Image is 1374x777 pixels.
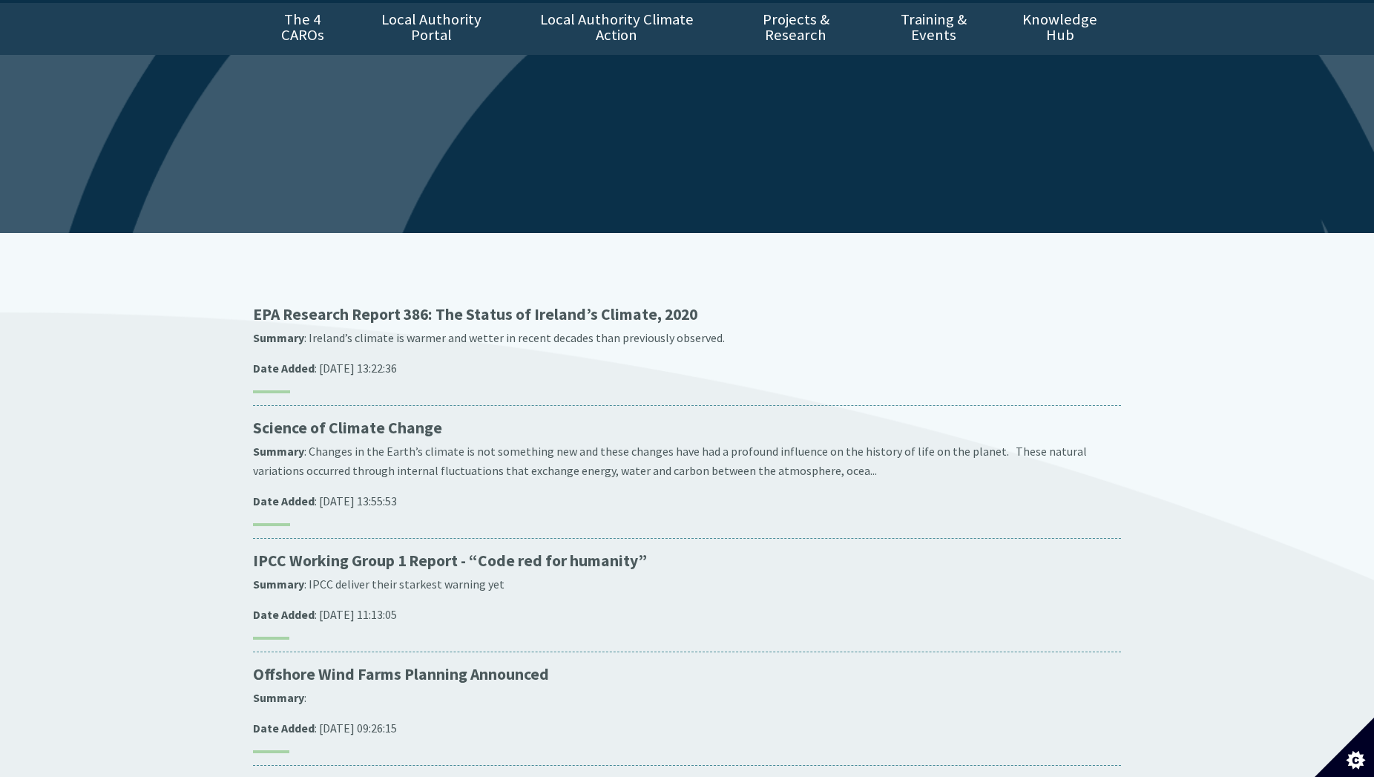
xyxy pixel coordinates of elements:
[253,664,1121,753] a: Offshore Wind Farms Planning Announced Summary: Date Added: [DATE] 09:26:15
[253,494,315,508] strong: Date Added
[253,689,1121,708] p: :
[253,721,315,735] strong: Date Added
[352,3,510,55] a: Local Authority Portal
[253,444,304,459] strong: Summary
[253,359,1121,378] p: : [DATE] 13:22:36
[253,551,1121,640] a: IPCC Working Group 1 Report - “Code red for humanity” Summary: IPCC deliver their starkest warnin...
[510,3,722,55] a: Local Authority Climate Action
[869,3,999,55] a: Training & Events
[253,304,1121,325] p: EPA Research Report 386: The Status of Ireland’s Climate, 2020
[723,3,870,55] a: Projects & Research
[253,690,304,705] strong: Summary
[253,575,1121,594] p: : IPCC deliver their starkest warning yet
[253,329,1121,348] p: : Ireland’s climate is warmer and wetter in recent decades than previously observed.
[253,551,1121,571] p: IPCC Working Group 1 Report - “Code red for humanity”
[253,606,1121,625] p: : [DATE] 11:13:05
[253,3,352,55] a: The 4 CAROs
[253,664,1121,685] p: Offshore Wind Farms Planning Announced
[253,304,1121,393] a: EPA Research Report 386: The Status of Ireland’s Climate, 2020 Summary: Ireland’s climate is warm...
[999,3,1121,55] a: Knowledge Hub
[253,361,315,376] strong: Date Added
[253,577,304,591] strong: Summary
[253,418,1121,439] p: Science of Climate Change
[253,607,315,622] strong: Date Added
[253,492,1121,511] p: : [DATE] 13:55:53
[253,418,1121,526] a: Science of Climate Change Summary: Changes in the Earth’s climate is not something new and these ...
[1315,718,1374,777] button: Set cookie preferences
[253,719,1121,738] p: : [DATE] 09:26:15
[253,442,1121,480] p: : Changes in the Earth’s climate is not something new and these changes have had a profound influ...
[253,330,304,345] strong: Summary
